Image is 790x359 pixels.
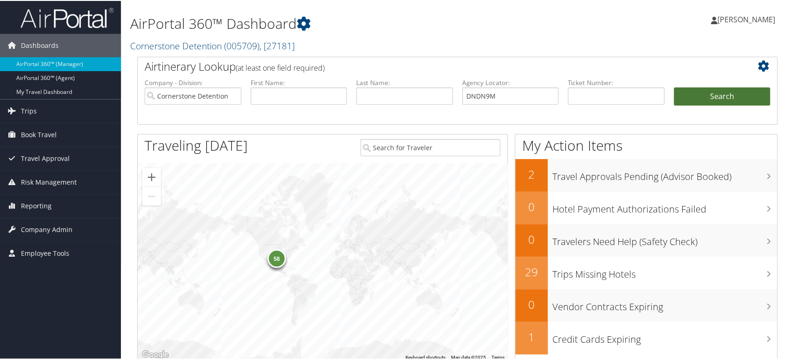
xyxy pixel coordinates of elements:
[236,62,325,72] span: (at least one field required)
[717,13,775,24] span: [PERSON_NAME]
[515,198,548,214] h2: 0
[515,231,548,246] h2: 0
[552,165,777,182] h3: Travel Approvals Pending (Advisor Booked)
[259,39,295,51] span: , [ 27181 ]
[515,256,777,288] a: 29Trips Missing Hotels
[21,241,69,264] span: Employee Tools
[251,77,347,86] label: First Name:
[515,263,548,279] h2: 29
[21,217,73,240] span: Company Admin
[145,58,717,73] h2: Airtinerary Lookup
[515,328,548,344] h2: 1
[142,167,161,186] button: Zoom in
[145,77,241,86] label: Company - Division:
[674,86,770,105] button: Search
[20,6,113,28] img: airportal-logo.png
[224,39,259,51] span: ( 005709 )
[552,295,777,312] h3: Vendor Contracts Expiring
[130,13,566,33] h1: AirPortal 360™ Dashboard
[552,327,777,345] h3: Credit Cards Expiring
[21,193,52,217] span: Reporting
[360,138,500,155] input: Search for Traveler
[515,321,777,353] a: 1Credit Cards Expiring
[515,191,777,223] a: 0Hotel Payment Authorizations Failed
[268,248,286,267] div: 58
[552,197,777,215] h3: Hotel Payment Authorizations Failed
[21,122,57,146] span: Book Travel
[515,166,548,181] h2: 2
[21,170,77,193] span: Risk Management
[21,99,37,122] span: Trips
[21,33,59,56] span: Dashboards
[568,77,664,86] label: Ticket Number:
[491,354,505,359] a: Terms (opens in new tab)
[515,288,777,321] a: 0Vendor Contracts Expiring
[356,77,453,86] label: Last Name:
[711,5,784,33] a: [PERSON_NAME]
[142,186,161,205] button: Zoom out
[130,39,295,51] a: Cornerstone Detention
[515,158,777,191] a: 2Travel Approvals Pending (Advisor Booked)
[21,146,70,169] span: Travel Approval
[515,135,777,154] h1: My Action Items
[552,230,777,247] h3: Travelers Need Help (Safety Check)
[451,354,486,359] span: Map data ©2025
[145,135,248,154] h1: Traveling [DATE]
[462,77,559,86] label: Agency Locator:
[515,223,777,256] a: 0Travelers Need Help (Safety Check)
[552,262,777,280] h3: Trips Missing Hotels
[515,296,548,312] h2: 0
